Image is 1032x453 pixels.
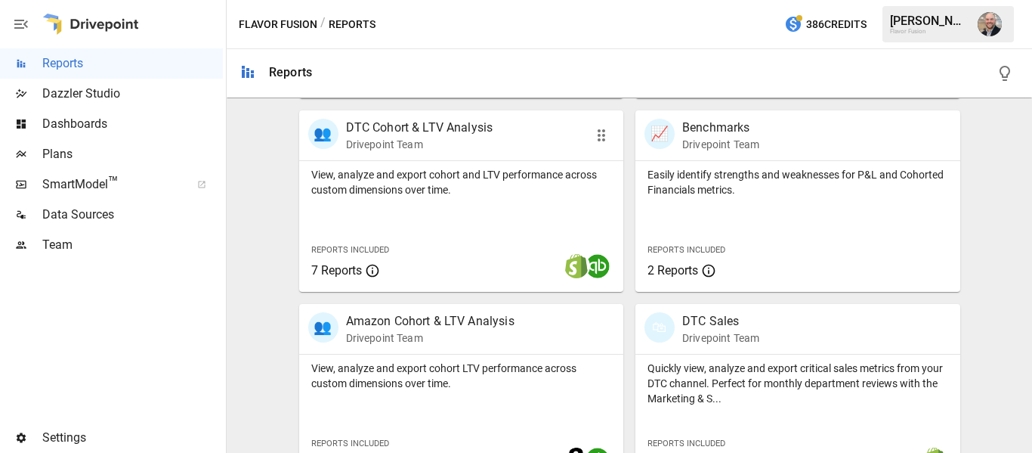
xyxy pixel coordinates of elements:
[42,206,223,224] span: Data Sources
[108,173,119,192] span: ™
[311,245,389,255] span: Reports Included
[682,330,759,346] p: Drivepoint Team
[682,312,759,330] p: DTC Sales
[969,3,1011,45] button: Dustin Jacobson
[346,137,493,152] p: Drivepoint Team
[978,12,1002,36] img: Dustin Jacobson
[564,254,589,278] img: shopify
[42,145,223,163] span: Plans
[644,119,675,149] div: 📈
[647,245,725,255] span: Reports Included
[42,85,223,103] span: Dazzler Studio
[311,439,389,448] span: Reports Included
[42,175,181,194] span: SmartModel
[346,330,514,346] p: Drivepoint Team
[682,137,759,152] p: Drivepoint Team
[682,119,759,137] p: Benchmarks
[311,263,362,278] span: 7 Reports
[586,254,610,278] img: quickbooks
[308,119,338,149] div: 👥
[778,11,873,39] button: 386Credits
[647,167,948,197] p: Easily identify strengths and weaknesses for P&L and Cohorted Financials metrics.
[42,236,223,254] span: Team
[269,65,312,79] div: Reports
[806,15,867,34] span: 386 Credits
[239,15,317,34] button: Flavor Fusion
[311,361,612,391] p: View, analyze and export cohort LTV performance across custom dimensions over time.
[647,361,948,406] p: Quickly view, analyze and export critical sales metrics from your DTC channel. Perfect for monthl...
[311,167,612,197] p: View, analyze and export cohort and LTV performance across custom dimensions over time.
[647,439,725,448] span: Reports Included
[647,263,698,278] span: 2 Reports
[320,15,326,34] div: /
[42,115,223,133] span: Dashboards
[308,312,338,343] div: 👥
[346,312,514,330] p: Amazon Cohort & LTV Analysis
[890,28,969,35] div: Flavor Fusion
[644,312,675,343] div: 🛍
[42,429,223,447] span: Settings
[346,119,493,137] p: DTC Cohort & LTV Analysis
[42,54,223,73] span: Reports
[890,14,969,28] div: [PERSON_NAME]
